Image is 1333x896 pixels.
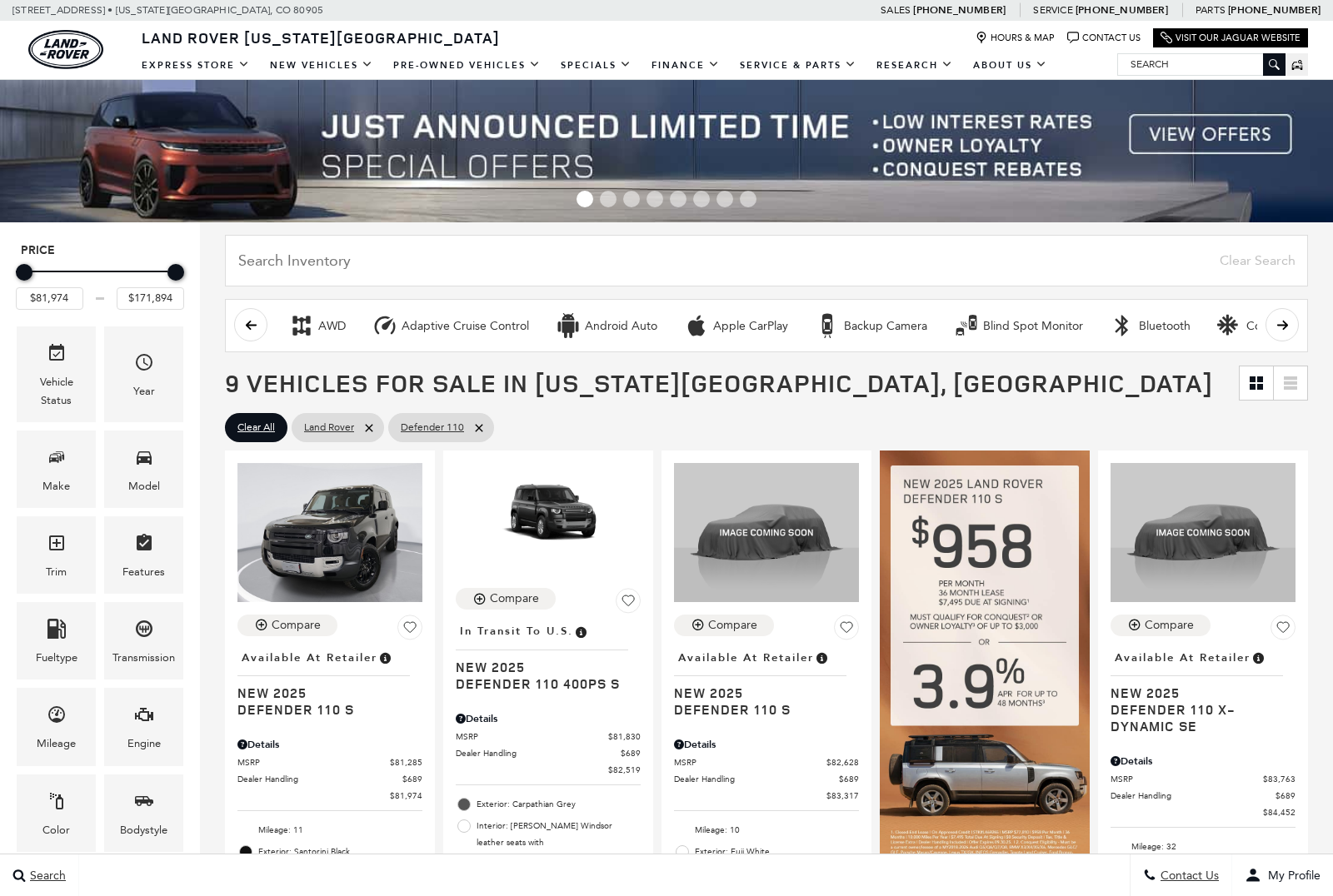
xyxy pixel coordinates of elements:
[678,649,814,667] span: Available at Retailer
[1251,649,1266,667] span: Vehicle is in stock and ready for immediate delivery. Due to demand, availability is subject to c...
[167,264,184,281] div: Maximum Price
[237,646,422,718] a: Available at RetailerNew 2025Defender 110 S
[26,869,66,883] span: Search
[1263,773,1296,785] span: $83,763
[642,51,730,80] a: Finance
[826,789,859,802] span: $83,317
[104,516,183,594] div: FeaturesFeatures
[1217,313,1242,338] div: Cooled Seats
[1111,754,1296,769] div: Pricing Details - Defender 110 X-Dynamic SE
[1246,319,1316,334] div: Cooled Seats
[402,773,422,785] span: $689
[674,684,846,701] span: New 2025
[456,730,608,743] span: MSRP
[104,774,183,852] div: BodystyleBodystyle
[460,622,573,640] span: In Transit to U.S.
[477,796,641,813] span: Exterior: Carpathian Grey
[1118,54,1285,74] input: Search
[945,308,1092,343] button: Blind Spot MonitorBlind Spot Monitor
[47,529,67,563] span: Trim
[12,4,323,16] a: [STREET_ADDRESS] • [US_STATE][GEOGRAPHIC_DATA], CO 80905
[46,563,67,581] div: Trim
[104,602,183,679] div: TransmissionTransmission
[122,563,165,581] div: Features
[402,319,529,334] div: Adaptive Cruise Control
[456,463,641,567] img: 2025 LAND ROVER Defender 110 400PS S
[456,730,641,743] a: MSRP $81,830
[913,3,1006,17] a: [PHONE_NUMBER]
[1145,618,1194,633] div: Compare
[134,443,154,477] span: Model
[670,191,686,207] span: Go to slide 5
[556,313,581,338] div: Android Auto
[585,319,657,334] div: Android Auto
[647,191,663,207] span: Go to slide 4
[372,313,397,338] div: Adaptive Cruise Control
[1139,319,1191,334] div: Bluetooth
[225,235,1308,286] input: Search Inventory
[142,27,500,47] span: Land Rover [US_STATE][GEOGRAPHIC_DATA]
[693,191,710,207] span: Go to slide 6
[616,588,641,620] button: Save Vehicle
[1110,313,1135,338] div: Bluetooth
[17,431,96,508] div: MakeMake
[237,756,390,769] span: MSRP
[547,308,666,343] button: Android AutoAndroid Auto
[42,477,70,495] div: Make
[47,700,67,734] span: Mileage
[42,821,70,839] div: Color
[117,287,184,309] input: Maximum
[1111,615,1211,636] button: Compare Vehicle
[237,684,410,701] span: New 2025
[456,675,628,692] span: Defender 110 400PS S
[104,688,183,765] div: EngineEngine
[834,615,859,646] button: Save Vehicle
[866,51,963,80] a: Research
[401,417,464,438] span: Defender 110
[37,734,76,753] div: Mileage
[237,819,422,841] li: Mileage: 11
[716,191,733,207] span: Go to slide 7
[490,591,539,606] div: Compare
[47,615,67,649] span: Fueltype
[1111,773,1263,785] span: MSRP
[1276,789,1296,802] span: $689
[713,319,788,334] div: Apple CarPlay
[16,264,32,281] div: Minimum Price
[881,4,911,16] span: Sales
[674,819,859,841] li: Mileage: 10
[1115,649,1251,667] span: Available at Retailer
[844,319,927,334] div: Backup Camera
[1111,463,1296,602] img: 2025 LAND ROVER Defender 110 X-Dynamic SE
[1076,3,1168,17] a: [PHONE_NUMBER]
[225,366,1213,400] span: 9 Vehicles for Sale in [US_STATE][GEOGRAPHIC_DATA], [GEOGRAPHIC_DATA]
[623,191,640,207] span: Go to slide 3
[1111,684,1283,701] span: New 2025
[132,27,510,47] a: Land Rover [US_STATE][GEOGRAPHIC_DATA]
[826,756,859,769] span: $82,628
[134,529,154,563] span: Features
[608,764,641,776] span: $82,519
[134,615,154,649] span: Transmission
[29,373,83,410] div: Vehicle Status
[456,620,641,691] a: In Transit to U.S.New 2025Defender 110 400PS S
[390,789,422,802] span: $81,974
[1266,308,1299,341] button: scroll right
[674,646,859,718] a: Available at RetailerNew 2025Defender 110 S
[954,313,979,338] div: Blind Spot Monitor
[1033,4,1072,16] span: Service
[674,701,846,718] span: Defender 110 S
[477,818,641,868] span: Interior: [PERSON_NAME] Windsor leather seats with [PERSON_NAME]/Ebony interior
[1111,773,1296,785] a: MSRP $83,763
[237,773,422,785] a: Dealer Handling $689
[237,417,275,438] span: Clear All
[133,382,155,401] div: Year
[1111,836,1296,858] li: Mileage: 32
[120,821,167,839] div: Bodystyle
[17,326,96,422] div: VehicleVehicle Status
[674,773,859,785] a: Dealer Handling $689
[608,730,641,743] span: $81,830
[1196,4,1226,16] span: Parts
[1111,701,1283,734] span: Defender 110 X-Dynamic SE
[815,313,840,338] div: Backup Camera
